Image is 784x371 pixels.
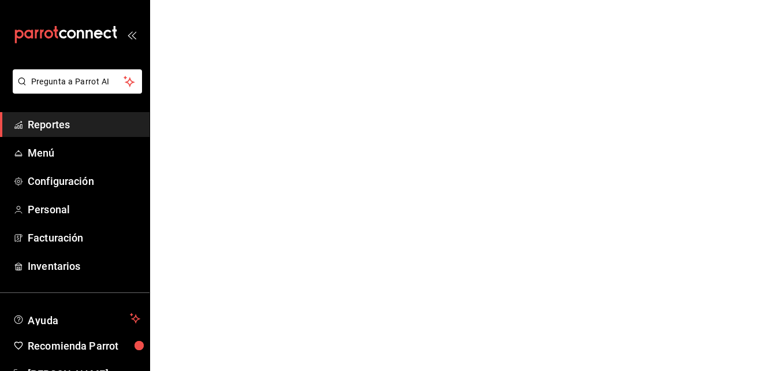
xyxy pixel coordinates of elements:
span: Inventarios [28,258,140,274]
span: Personal [28,202,140,217]
span: Menú [28,145,140,161]
span: Facturación [28,230,140,246]
span: Reportes [28,117,140,132]
span: Recomienda Parrot [28,338,140,354]
span: Pregunta a Parrot AI [31,76,124,88]
span: Ayuda [28,311,125,325]
span: Configuración [28,173,140,189]
a: Pregunta a Parrot AI [8,84,142,96]
button: Pregunta a Parrot AI [13,69,142,94]
button: open_drawer_menu [127,30,136,39]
